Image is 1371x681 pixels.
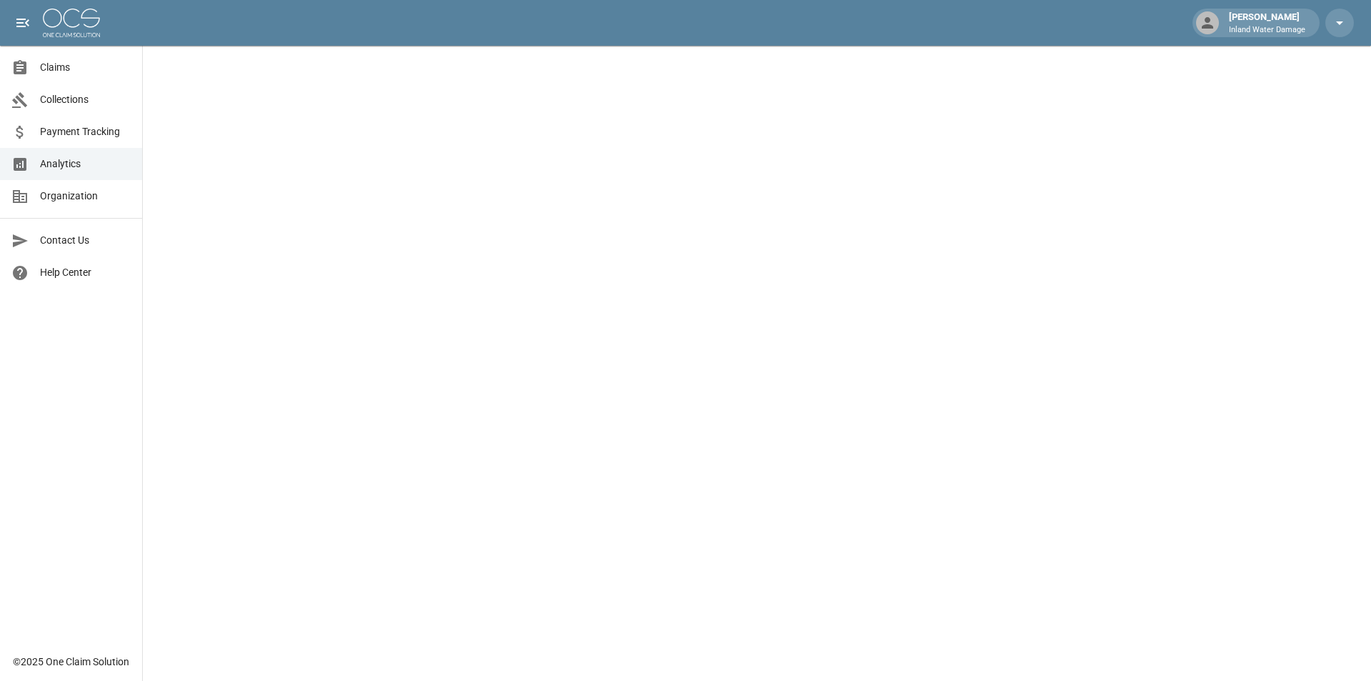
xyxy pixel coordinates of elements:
[143,46,1371,677] iframe: Embedded Dashboard
[9,9,37,37] button: open drawer
[40,124,131,139] span: Payment Tracking
[40,60,131,75] span: Claims
[1223,10,1311,36] div: [PERSON_NAME]
[13,655,129,669] div: © 2025 One Claim Solution
[40,92,131,107] span: Collections
[40,156,131,172] span: Analytics
[1229,24,1305,36] p: Inland Water Damage
[43,9,100,37] img: ocs-logo-white-transparent.png
[40,265,131,280] span: Help Center
[40,189,131,204] span: Organization
[40,233,131,248] span: Contact Us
